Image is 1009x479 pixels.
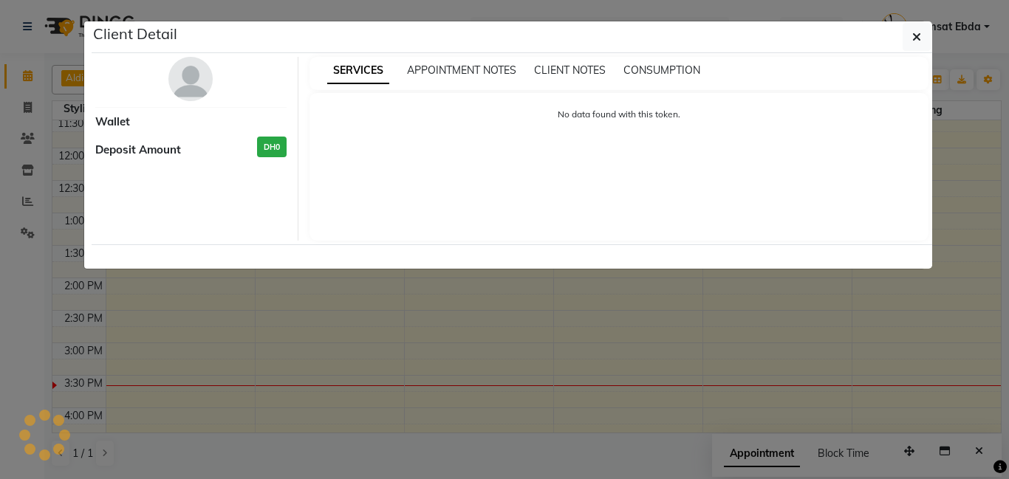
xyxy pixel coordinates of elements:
[324,108,914,121] p: No data found with this token.
[534,63,606,77] span: CLIENT NOTES
[623,63,700,77] span: CONSUMPTION
[257,137,287,158] h3: DH0
[95,114,130,131] span: Wallet
[407,63,516,77] span: APPOINTMENT NOTES
[95,142,181,159] span: Deposit Amount
[93,23,177,45] h5: Client Detail
[168,57,213,101] img: avatar
[327,58,389,84] span: SERVICES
